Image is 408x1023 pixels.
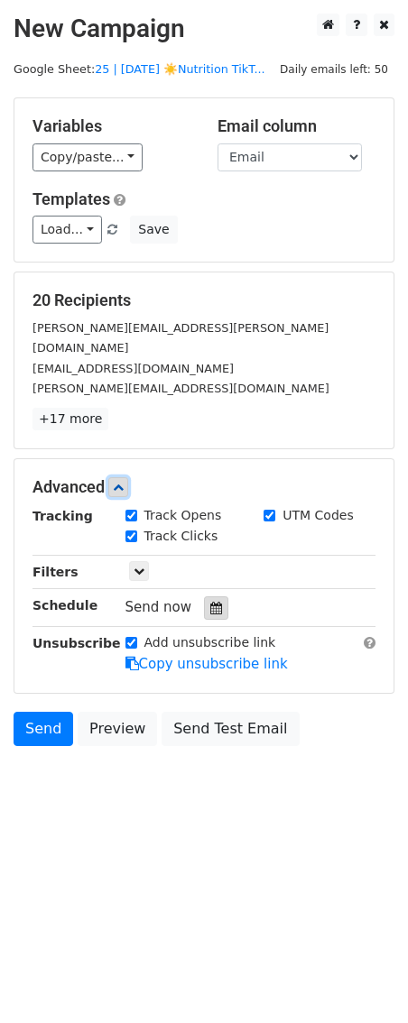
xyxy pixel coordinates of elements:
[162,712,299,746] a: Send Test Email
[32,216,102,244] a: Load...
[32,565,79,579] strong: Filters
[32,362,234,375] small: [EMAIL_ADDRESS][DOMAIN_NAME]
[95,62,264,76] a: 25 | [DATE] ☀️Nutrition TikT...
[14,712,73,746] a: Send
[78,712,157,746] a: Preview
[318,936,408,1023] iframe: Chat Widget
[32,382,329,395] small: [PERSON_NAME][EMAIL_ADDRESS][DOMAIN_NAME]
[130,216,177,244] button: Save
[32,509,93,523] strong: Tracking
[32,189,110,208] a: Templates
[144,633,276,652] label: Add unsubscribe link
[218,116,376,136] h5: Email column
[32,598,97,613] strong: Schedule
[125,599,192,615] span: Send now
[144,506,222,525] label: Track Opens
[32,143,143,171] a: Copy/paste...
[125,656,288,672] a: Copy unsubscribe link
[32,116,190,136] h5: Variables
[283,506,353,525] label: UTM Codes
[32,477,376,497] h5: Advanced
[14,62,265,76] small: Google Sheet:
[274,62,394,76] a: Daily emails left: 50
[14,14,394,44] h2: New Campaign
[274,60,394,79] span: Daily emails left: 50
[144,527,218,546] label: Track Clicks
[32,636,121,650] strong: Unsubscribe
[32,321,329,355] small: [PERSON_NAME][EMAIL_ADDRESS][PERSON_NAME][DOMAIN_NAME]
[32,408,108,430] a: +17 more
[32,290,376,310] h5: 20 Recipients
